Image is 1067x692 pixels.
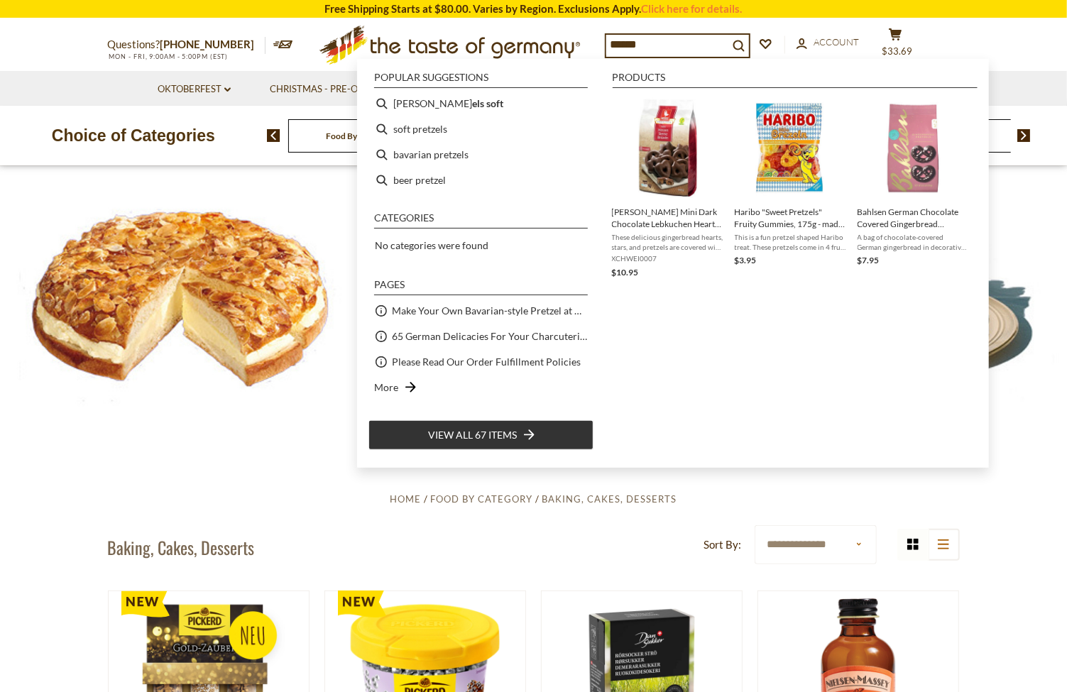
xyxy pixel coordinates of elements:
[612,97,723,280] a: [PERSON_NAME] Mini Dark Chocolate Lebkuchen Hearts, Stars, and Pretzels, 14 ozThese delicious gin...
[430,493,532,505] a: Food By Category
[428,427,517,443] span: View all 67 items
[735,255,757,265] span: $3.95
[739,97,842,199] img: Haribo Suse Brezeln
[374,213,588,229] li: Categories
[390,493,421,505] a: Home
[392,353,581,370] a: Please Read Our Order Fulfillment Policies
[797,35,860,50] a: Account
[368,142,593,167] li: bavarian pretzels
[357,59,989,468] div: Instant Search Results
[368,375,593,400] li: More
[108,537,255,558] h1: Baking, Cakes, Desserts
[542,493,677,505] a: Baking, Cakes, Desserts
[704,536,741,554] label: Sort By:
[729,91,852,285] li: Haribo "Sweet Pretzels" Fruity Gummies, 175g - made in Germany, 175 g
[108,53,229,60] span: MON - FRI, 9:00AM - 5:00PM (EST)
[735,206,846,230] span: Haribo "Sweet Pretzels" Fruity Gummies, 175g - made in [GEOGRAPHIC_DATA], 175 g
[882,45,912,57] span: $33.69
[368,298,593,324] li: Make Your Own Bavarian-style Pretzel at Home
[108,35,266,54] p: Questions?
[735,97,846,280] a: Haribo Suse BrezelnHaribo "Sweet Pretzels" Fruity Gummies, 175g - made in [GEOGRAPHIC_DATA], 175 ...
[270,82,391,97] a: Christmas - PRE-ORDER
[858,232,969,252] span: A bag of chocolate-covered German gingerbread in decorative pretzel shapes. From [GEOGRAPHIC_DATA...
[326,131,393,141] a: Food By Category
[735,232,846,252] span: This is a fun pretzel shaped Haribo treat. These pretzels come in 4 fruit flavors - cherry, orang...
[613,72,978,88] li: Products
[642,2,743,15] a: Click here for details.
[814,36,860,48] span: Account
[368,91,593,116] li: pretzels soft
[374,280,588,295] li: Pages
[368,324,593,349] li: 65 German Delicacies For Your Charcuterie Board
[852,91,975,285] li: Bahlsen German Chocolate Covered Gingerbread Pretzels, 7.9 oz
[392,302,588,319] a: Make Your Own Bavarian-style Pretzel at Home
[1017,129,1031,142] img: next arrow
[606,91,729,285] li: Weiss Mini Dark Chocolate Lebkuchen Hearts, Stars, and Pretzels, 14 oz
[612,253,723,263] span: XCHWEI0007
[392,328,588,344] a: 65 German Delicacies For Your Charcuterie Board
[375,239,488,251] span: No categories were found
[875,28,917,63] button: $33.69
[160,38,255,50] a: [PHONE_NUMBER]
[368,420,593,450] li: View all 67 items
[374,72,588,88] li: Popular suggestions
[858,97,969,280] a: Bahlsen German Chocolate Covered Gingerbread Pretzels, 7.9 ozA bag of chocolate-covered German gi...
[612,232,723,252] span: These delicious gingerbread hearts, stars, and pretzels are covered with a silky dark chocolate c...
[158,82,231,97] a: Oktoberfest
[368,349,593,375] li: Please Read Our Order Fulfillment Policies
[612,206,723,230] span: [PERSON_NAME] Mini Dark Chocolate Lebkuchen Hearts, Stars, and Pretzels, 14 oz
[472,95,503,111] b: els soft
[858,206,969,230] span: Bahlsen German Chocolate Covered Gingerbread Pretzels, 7.9 oz
[368,116,593,142] li: soft pretzels
[368,167,593,193] li: beer pretzel
[612,267,639,278] span: $10.95
[267,129,280,142] img: previous arrow
[858,255,880,265] span: $7.95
